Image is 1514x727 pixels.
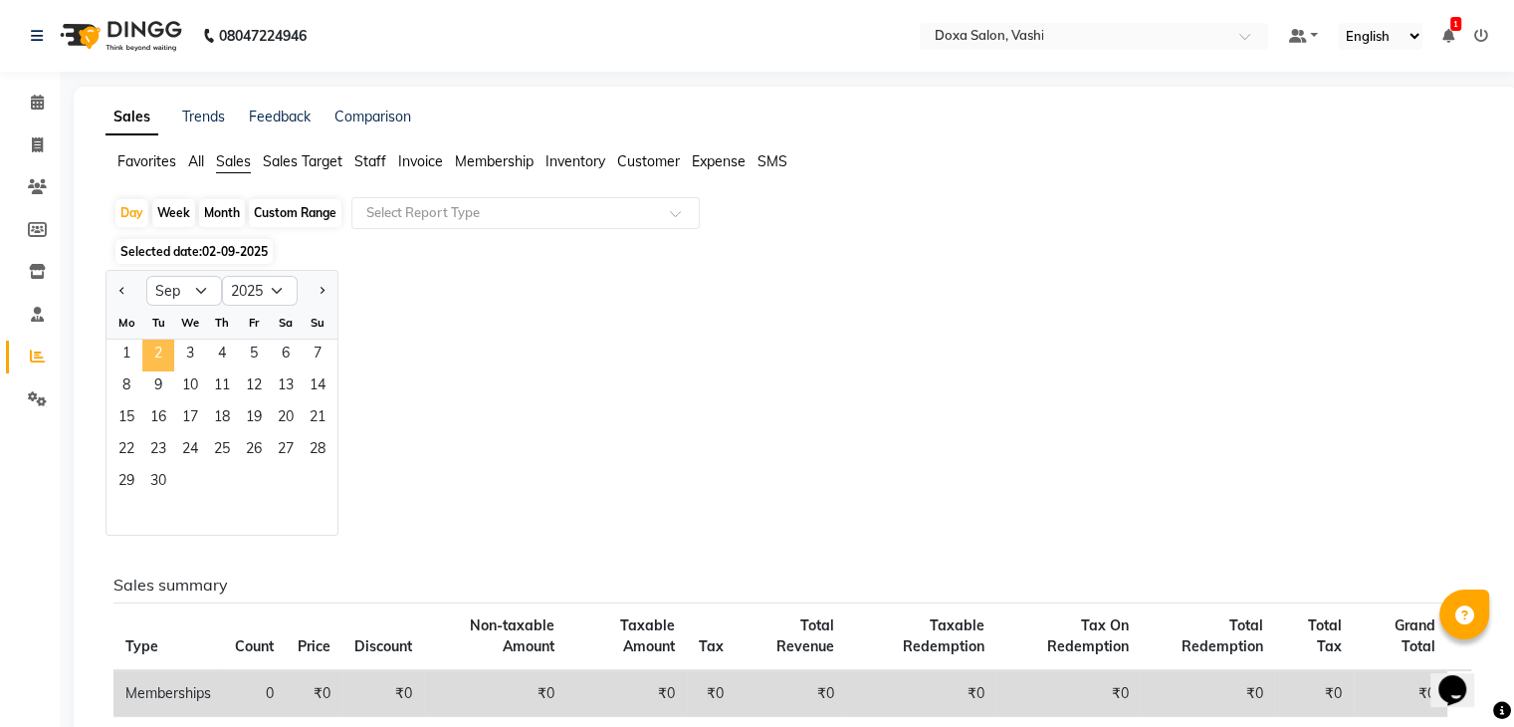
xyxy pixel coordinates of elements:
span: 8 [110,371,142,403]
div: Sunday, September 14, 2025 [302,371,333,403]
span: 3 [174,340,206,371]
span: 10 [174,371,206,403]
span: 23 [142,435,174,467]
div: Saturday, September 6, 2025 [270,340,302,371]
span: All [188,152,204,170]
span: Count [235,637,274,655]
span: Taxable Amount [620,616,675,655]
span: 6 [270,340,302,371]
a: Sales [106,100,158,135]
span: Tax On Redemption [1047,616,1129,655]
b: 08047224946 [219,8,307,64]
div: Wednesday, September 3, 2025 [174,340,206,371]
div: Tuesday, September 30, 2025 [142,467,174,499]
span: 24 [174,435,206,467]
div: Tuesday, September 9, 2025 [142,371,174,403]
td: ₹0 [342,670,424,717]
span: 22 [110,435,142,467]
td: ₹0 [1141,670,1275,717]
td: ₹0 [996,670,1141,717]
td: ₹0 [1274,670,1354,717]
div: Custom Range [249,199,341,227]
span: Non-taxable Amount [470,616,554,655]
h6: Sales summary [113,576,1471,595]
span: 26 [238,435,270,467]
td: ₹0 [286,670,342,717]
span: Total Revenue [776,616,834,655]
div: Monday, September 29, 2025 [110,467,142,499]
td: ₹0 [424,670,566,717]
select: Select year [222,276,298,306]
a: 1 [1442,27,1454,45]
iframe: chat widget [1430,647,1494,707]
div: We [174,307,206,339]
div: Thursday, September 25, 2025 [206,435,238,467]
div: Tu [142,307,174,339]
span: 27 [270,435,302,467]
div: Friday, September 12, 2025 [238,371,270,403]
td: ₹0 [687,670,736,717]
span: Customer [617,152,680,170]
div: Tuesday, September 23, 2025 [142,435,174,467]
div: Saturday, September 13, 2025 [270,371,302,403]
span: Favorites [117,152,176,170]
div: Friday, September 26, 2025 [238,435,270,467]
div: Th [206,307,238,339]
div: Sunday, September 28, 2025 [302,435,333,467]
span: 21 [302,403,333,435]
div: Monday, September 1, 2025 [110,340,142,371]
span: Discount [354,637,412,655]
div: Mo [110,307,142,339]
div: Thursday, September 11, 2025 [206,371,238,403]
span: 11 [206,371,238,403]
span: 15 [110,403,142,435]
a: Feedback [249,108,311,125]
div: Monday, September 22, 2025 [110,435,142,467]
div: Sa [270,307,302,339]
div: Tuesday, September 16, 2025 [142,403,174,435]
div: Monday, September 8, 2025 [110,371,142,403]
div: Saturday, September 20, 2025 [270,403,302,435]
span: 1 [1450,17,1461,31]
td: ₹0 [1354,670,1447,717]
span: Type [125,637,158,655]
div: Wednesday, September 24, 2025 [174,435,206,467]
img: logo [51,8,187,64]
div: Friday, September 5, 2025 [238,340,270,371]
span: 13 [270,371,302,403]
span: Price [298,637,330,655]
span: 9 [142,371,174,403]
span: Expense [692,152,746,170]
span: 4 [206,340,238,371]
span: 25 [206,435,238,467]
button: Previous month [114,275,130,307]
div: Monday, September 15, 2025 [110,403,142,435]
div: Wednesday, September 10, 2025 [174,371,206,403]
div: Week [152,199,195,227]
span: Membership [455,152,534,170]
td: ₹0 [566,670,687,717]
span: 18 [206,403,238,435]
span: 16 [142,403,174,435]
span: 30 [142,467,174,499]
span: Sales Target [263,152,342,170]
div: Fr [238,307,270,339]
div: Tuesday, September 2, 2025 [142,340,174,371]
span: SMS [757,152,787,170]
a: Trends [182,108,225,125]
div: Day [115,199,148,227]
span: 2 [142,340,174,371]
span: 02-09-2025 [202,244,268,259]
button: Next month [314,275,329,307]
span: Taxable Redemption [903,616,984,655]
span: 19 [238,403,270,435]
span: 12 [238,371,270,403]
div: Thursday, September 18, 2025 [206,403,238,435]
span: 28 [302,435,333,467]
span: Staff [354,152,386,170]
div: Friday, September 19, 2025 [238,403,270,435]
span: 29 [110,467,142,499]
span: 20 [270,403,302,435]
div: Sunday, September 21, 2025 [302,403,333,435]
span: 14 [302,371,333,403]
